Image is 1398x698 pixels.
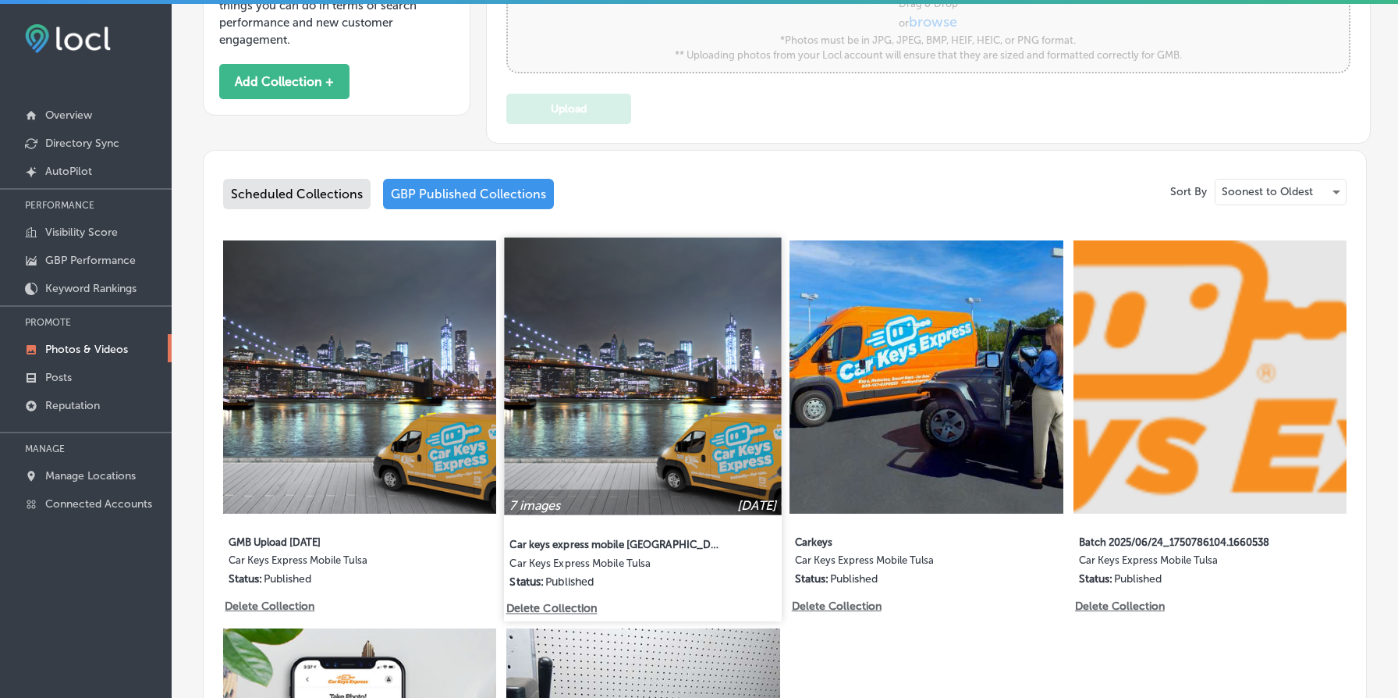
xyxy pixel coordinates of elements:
label: Car Keys Express Mobile Tulsa [229,554,438,572]
p: Overview [45,109,92,122]
p: Published [830,572,878,586]
p: Status: [795,572,829,586]
p: GBP Performance [45,254,136,267]
p: Published [264,572,311,586]
img: Collection thumbnail [789,240,1063,514]
p: Posts [45,371,72,384]
p: Status: [1079,572,1112,586]
label: Car keys express mobile [GEOGRAPHIC_DATA] [510,529,723,557]
p: Photos & Videos [45,343,128,356]
div: GBP Published Collections [383,179,554,209]
p: Delete Collection [506,602,595,615]
label: GMB Upload [DATE] [229,527,438,554]
div: Scheduled Collections [223,179,371,209]
p: Visibility Score [45,226,118,239]
p: Delete Collection [225,600,313,613]
p: Published [1114,572,1162,586]
p: Delete Collection [792,600,880,613]
img: Collection thumbnail [223,240,496,514]
p: 7 images [510,497,561,512]
img: fda3e92497d09a02dc62c9cd864e3231.png [25,24,111,53]
label: Car Keys Express Mobile Tulsa [795,554,1005,572]
p: Soonest to Oldest [1222,184,1313,199]
img: Collection thumbnail [1073,240,1347,514]
p: AutoPilot [45,165,92,178]
label: Car Keys Express Mobile Tulsa [510,557,723,575]
p: Reputation [45,399,100,412]
button: Add Collection + [219,64,349,99]
p: Sort By [1170,185,1207,198]
div: Soonest to Oldest [1215,180,1346,205]
img: Collection thumbnail [505,237,782,515]
p: Status: [229,572,262,586]
p: Status: [510,575,545,588]
p: [DATE] [737,497,776,512]
p: Directory Sync [45,137,119,150]
label: Car Keys Express Mobile Tulsa [1079,554,1289,572]
label: Carkeys [795,527,1005,554]
p: Keyword Rankings [45,282,137,295]
p: Published [545,575,594,588]
p: Connected Accounts [45,497,152,511]
p: Manage Locations [45,469,136,483]
p: Delete Collection [1075,600,1163,613]
label: Batch 2025/06/24_1750786104.1660538 [1079,527,1289,554]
